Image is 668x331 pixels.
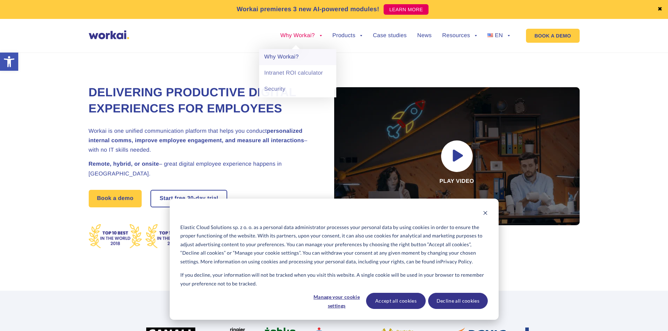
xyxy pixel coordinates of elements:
[89,190,142,207] a: Book a demo
[187,196,206,201] i: 30-day
[657,7,662,12] a: ✖
[495,33,503,39] span: EN
[366,293,426,309] button: Accept all cookies
[89,159,317,178] h2: – great digital employee experience happens in [GEOGRAPHIC_DATA].
[259,49,336,65] a: Why Workai?
[442,33,477,39] a: Resources
[180,271,487,288] p: If you decline, your information will not be tracked when you visit this website. A single cookie...
[280,33,322,39] a: Why Workai?
[310,293,364,309] button: Manage your cookie settings
[151,191,227,207] a: Start free30-daytrial
[170,199,499,320] div: Cookie banner
[180,223,487,266] p: Elastic Cloud Solutions sp. z o. o. as a personal data administrator processes your personal data...
[259,65,336,81] a: Intranet ROI calculator
[332,33,363,39] a: Products
[259,81,336,97] a: Security
[526,29,579,43] a: BOOK A DEMO
[237,5,379,14] p: Workai premieres 3 new AI-powered modules!
[89,161,159,167] strong: Remote, hybrid, or onsite
[89,126,317,155] h2: Workai is one unified communication platform that helps you conduct – with no IT skills needed.
[428,293,488,309] button: Decline all cookies
[373,33,406,39] a: Case studies
[483,209,488,218] button: Dismiss cookie banner
[440,257,472,266] a: Privacy Policy
[140,306,529,315] h2: More than 100 fast-growing enterprises trust Workai
[384,4,429,15] a: LEARN MORE
[89,85,317,117] h1: Delivering Productive Digital Experiences for Employees
[417,33,432,39] a: News
[334,87,580,225] div: Play video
